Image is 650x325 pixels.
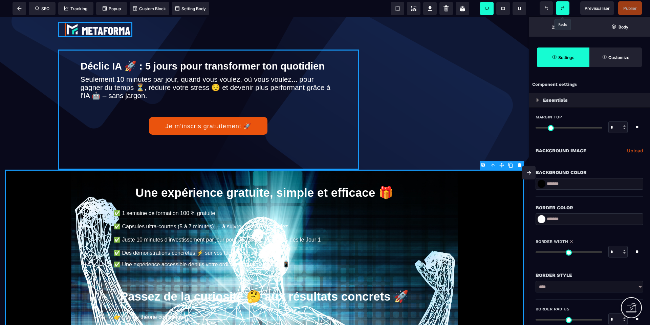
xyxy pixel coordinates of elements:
[608,55,629,60] strong: Customize
[5,273,524,288] text: Passez de la curiosité 🤔 aux résultats concrets 🚀
[35,6,49,11] span: SEO
[536,168,643,176] div: Background Color
[536,114,562,120] span: Margin Top
[81,57,336,84] text: Seulement 10 minutes par jour, quand vous voulez, où vous voulez... pour gagner du temps ⏳, rédui...
[589,17,650,37] span: Open Layer Manager
[112,218,417,228] text: ✅ Juste 10 minutes d’investissement par jour pour des résultats visibles dès le Jour 1
[5,169,524,185] text: Une expérience gratuite, simple et efficace 🎁
[536,147,586,155] p: Background Image
[536,239,568,244] span: Border Width
[558,55,575,60] strong: Settings
[537,47,589,67] span: Settings
[623,6,637,11] span: Publier
[103,6,121,11] span: Popup
[529,78,650,91] div: Component settings
[407,2,420,15] span: Screenshot
[112,205,417,214] text: ✅ Capsules ultra-courtes (5 à 7 minutes) → à suivre quand vous voulez
[585,6,610,11] span: Previsualiser
[536,271,643,279] div: Border Style
[112,231,417,241] text: ✅ Des démonstrations concrètes ⚡ sur vos tâches quotidiennes
[627,147,643,155] a: Upload
[149,100,267,118] button: Je m’inscris gratuitement 🚀
[391,2,404,15] span: View components
[112,243,417,252] text: ✅ Une expérience accessible depuis votre ordinateur ou smartphone 📱
[589,47,642,67] span: Open Style Manager
[133,6,166,11] span: Custom Block
[81,42,336,57] text: Déclic IA 🚀 : 5 jours pour transformer ton quotidien
[536,98,539,102] img: loading
[536,306,569,312] span: Border Radius
[543,96,568,104] p: Essentials
[529,17,589,37] span: Open Blocks
[175,6,206,11] span: Setting Body
[64,6,87,11] span: Tracking
[112,295,417,305] text: 👉 Pas de théorie compliquée.
[619,24,628,30] strong: Body
[112,191,417,201] text: ✅ 1 semaine de formation 100 % gratuite
[65,5,132,20] img: e6894688e7183536f91f6cf1769eef69_LOGO_BLANC.png
[580,1,614,15] span: Preview
[536,204,643,212] div: Border Color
